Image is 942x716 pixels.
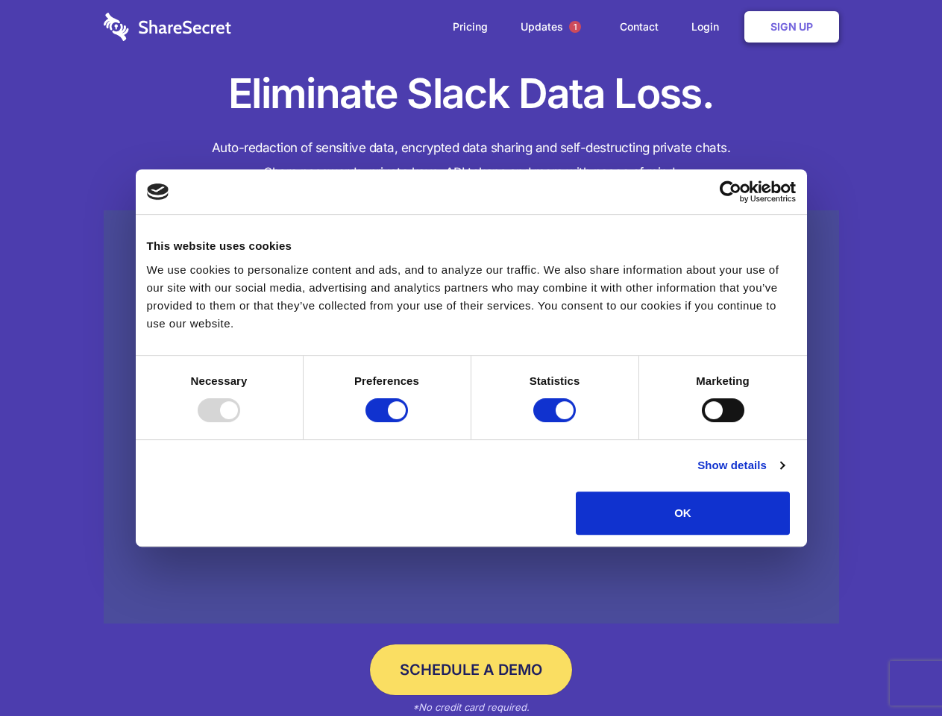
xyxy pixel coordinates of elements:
a: Login [676,4,741,50]
div: We use cookies to personalize content and ads, and to analyze our traffic. We also share informat... [147,261,796,333]
span: 1 [569,21,581,33]
a: Show details [697,456,784,474]
em: *No credit card required. [412,701,530,713]
a: Wistia video thumbnail [104,210,839,624]
h4: Auto-redaction of sensitive data, encrypted data sharing and self-destructing private chats. Shar... [104,136,839,185]
a: Contact [605,4,673,50]
strong: Preferences [354,374,419,387]
a: Pricing [438,4,503,50]
a: Usercentrics Cookiebot - opens in a new window [665,180,796,203]
img: logo-wordmark-white-trans-d4663122ce5f474addd5e946df7df03e33cb6a1c49d2221995e7729f52c070b2.svg [104,13,231,41]
div: This website uses cookies [147,237,796,255]
strong: Statistics [530,374,580,387]
h1: Eliminate Slack Data Loss. [104,67,839,121]
img: logo [147,183,169,200]
strong: Necessary [191,374,248,387]
a: Sign Up [744,11,839,43]
a: Schedule a Demo [370,644,572,695]
strong: Marketing [696,374,750,387]
button: OK [576,492,790,535]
